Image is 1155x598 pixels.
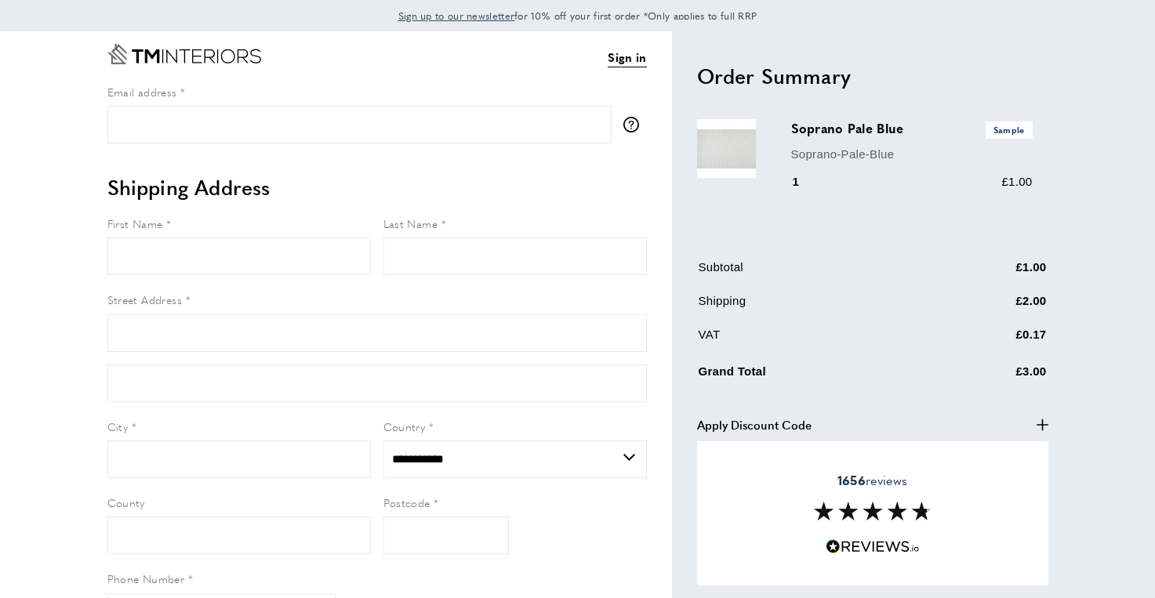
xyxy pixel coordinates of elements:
[939,359,1047,393] td: £3.00
[383,419,426,434] span: Country
[107,84,177,100] span: Email address
[107,419,129,434] span: City
[826,539,920,554] img: Reviews.io 5 stars
[697,119,756,178] img: Soprano Pale Blue
[791,172,822,191] div: 1
[608,48,646,67] a: Sign in
[699,359,937,393] td: Grand Total
[383,216,438,231] span: Last Name
[383,495,430,510] span: Postcode
[697,62,1048,90] h2: Order Summary
[107,292,183,307] span: Street Address
[398,8,515,24] a: Sign up to our newsletter
[939,325,1047,356] td: £0.17
[398,9,757,23] span: for 10% off your first order *Only applies to full RRP
[837,473,907,488] span: reviews
[107,495,145,510] span: County
[699,292,937,322] td: Shipping
[699,325,937,356] td: VAT
[699,258,937,288] td: Subtotal
[939,292,1047,322] td: £2.00
[939,258,1047,288] td: £1.00
[107,571,185,586] span: Phone Number
[986,121,1033,138] span: Sample
[791,119,1033,138] h3: Soprano Pale Blue
[398,9,515,23] span: Sign up to our newsletter
[697,415,812,434] span: Apply Discount Code
[837,471,866,489] strong: 1656
[107,173,647,201] h2: Shipping Address
[1001,175,1032,188] span: £1.00
[814,502,932,520] img: Reviews section
[107,216,163,231] span: First Name
[107,44,261,64] a: Go to Home page
[791,145,1033,164] p: Soprano-Pale-Blue
[623,117,647,132] button: More information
